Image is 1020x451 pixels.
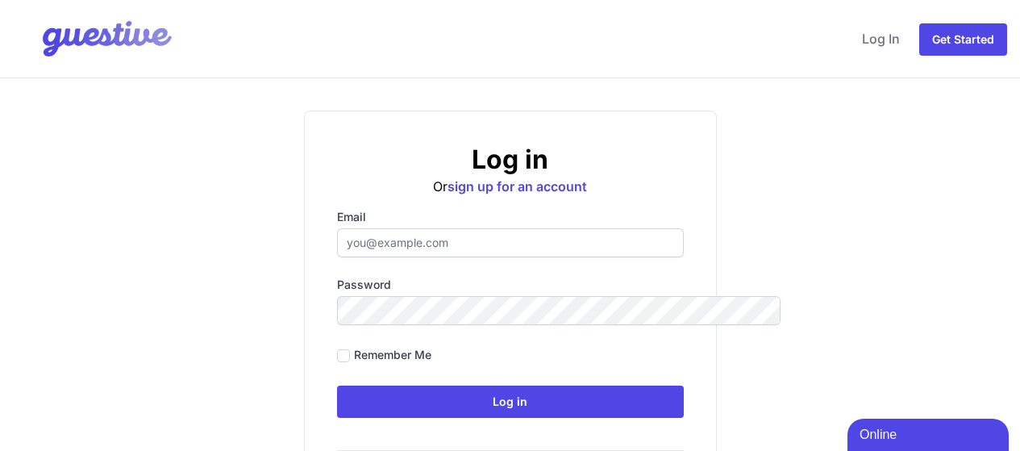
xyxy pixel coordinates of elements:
a: Log In [856,19,906,58]
a: Get Started [919,23,1007,56]
label: Password [337,277,684,293]
input: Log in [337,386,684,418]
input: you@example.com [337,228,684,257]
h2: Log in [337,144,684,176]
label: Remember me [354,347,431,363]
img: Your Company [13,6,176,71]
iframe: chat widget [847,416,1012,451]
div: Or [337,144,684,196]
a: sign up for an account [448,178,587,194]
label: Email [337,209,684,225]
